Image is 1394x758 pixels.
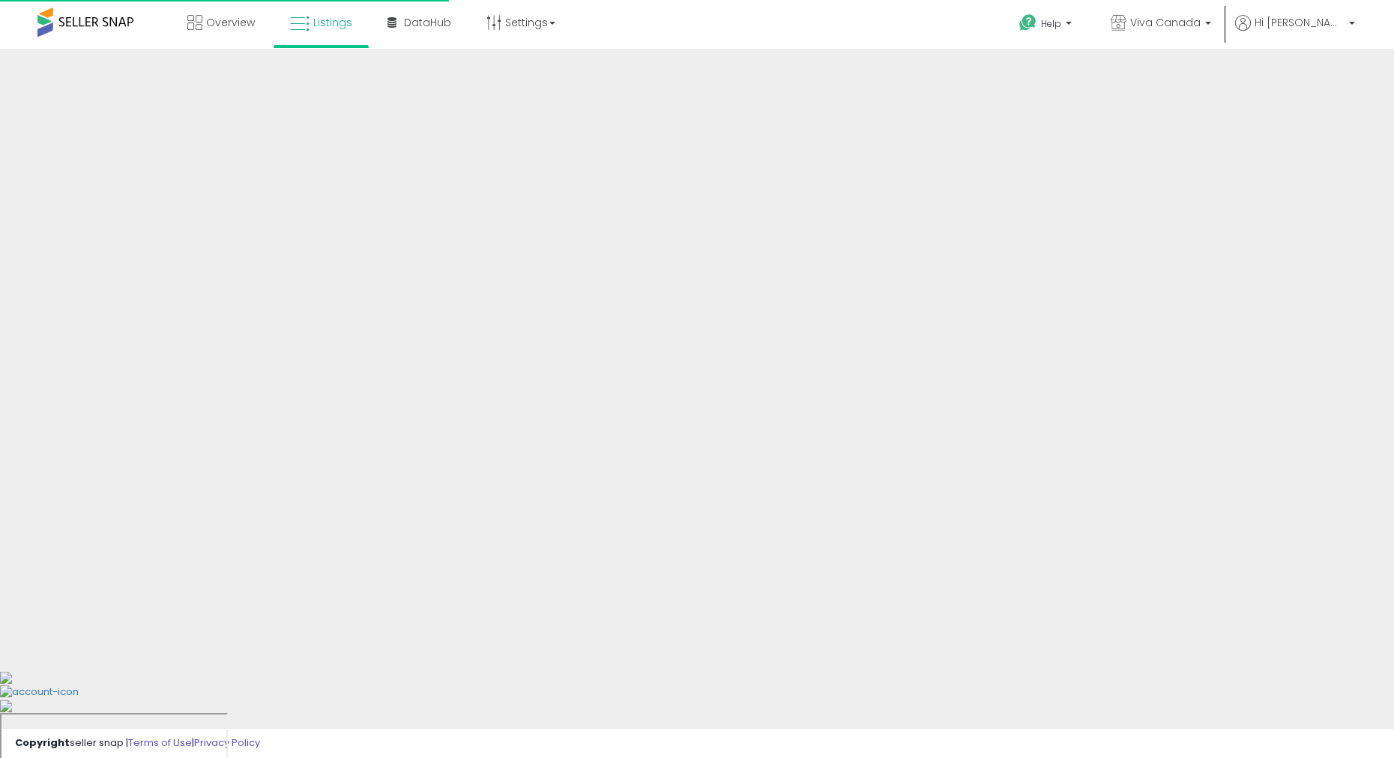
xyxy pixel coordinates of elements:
[313,15,352,30] span: Listings
[1235,15,1355,49] a: Hi [PERSON_NAME]
[206,15,255,30] span: Overview
[1041,17,1061,30] span: Help
[1007,2,1087,49] a: Help
[1019,13,1037,32] i: Get Help
[404,15,451,30] span: DataHub
[1255,15,1345,30] span: Hi [PERSON_NAME]
[1130,15,1201,30] span: Viva Canada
